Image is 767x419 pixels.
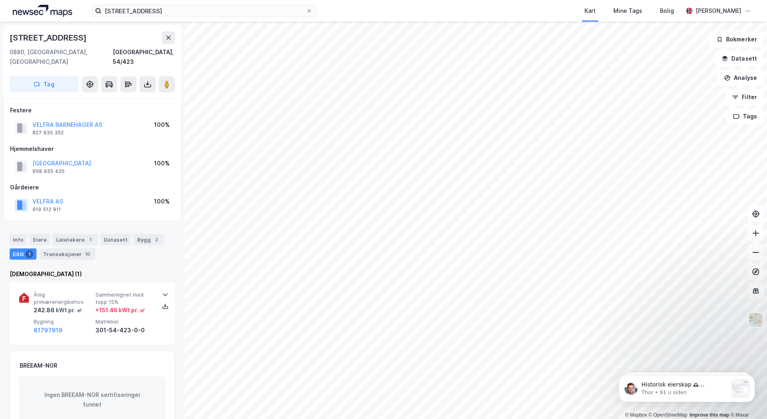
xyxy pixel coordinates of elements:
div: [PERSON_NAME] [696,6,741,16]
div: ESG [10,248,37,260]
a: Improve this map [690,412,729,418]
div: Eiere [30,234,50,245]
div: 301-54-423-0-0 [95,325,154,335]
div: 0880, [GEOGRAPHIC_DATA], [GEOGRAPHIC_DATA] [10,47,113,67]
iframe: Intercom notifications melding [607,359,767,415]
div: 2 [152,236,160,244]
div: 242.86 [34,305,82,315]
div: Datasett [101,234,131,245]
div: BREEAM-NOR [20,361,57,370]
button: Filter [725,89,764,105]
button: Bokmerker [710,31,764,47]
span: Årlig primærenergibehov [34,291,92,305]
div: Festere [10,106,175,115]
div: 1 [25,250,33,258]
div: kWt pr. ㎡ [55,305,82,315]
button: Datasett [715,51,764,67]
div: Hjemmelshaver [10,144,175,154]
a: OpenStreetMap [649,412,688,418]
div: Transaksjoner [40,248,95,260]
img: logo.a4113a55bc3d86da70a041830d287a7e.svg [13,5,72,17]
div: Bygg [134,234,164,245]
button: Tags [726,108,764,124]
div: 1 [86,236,94,244]
div: 100% [154,120,170,130]
input: Søk på adresse, matrikkel, gårdeiere, leietakere eller personer [101,5,306,17]
div: [DEMOGRAPHIC_DATA] (1) [10,269,175,279]
div: Mine Tags [613,6,642,16]
div: 919 512 911 [32,206,61,213]
span: Sammenlignet med topp 15% [95,291,154,305]
span: Bygning [34,318,92,325]
div: [GEOGRAPHIC_DATA], 54/423 [113,47,175,67]
div: 827 935 352 [32,130,64,136]
div: Info [10,234,26,245]
span: Matrikkel [95,318,154,325]
button: Tag [10,76,79,92]
a: Mapbox [625,412,647,418]
div: 100% [154,197,170,206]
button: 81797919 [34,325,63,335]
div: + 151.46 kWt pr. ㎡ [95,305,145,315]
div: Kart [584,6,596,16]
img: Z [748,312,763,327]
div: Gårdeiere [10,183,175,192]
div: Bolig [660,6,674,16]
button: Analyse [717,70,764,86]
div: 10 [83,250,92,258]
div: [STREET_ADDRESS] [10,31,88,44]
div: 958 935 420 [32,168,65,175]
div: 100% [154,159,170,168]
div: Leietakere [53,234,97,245]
